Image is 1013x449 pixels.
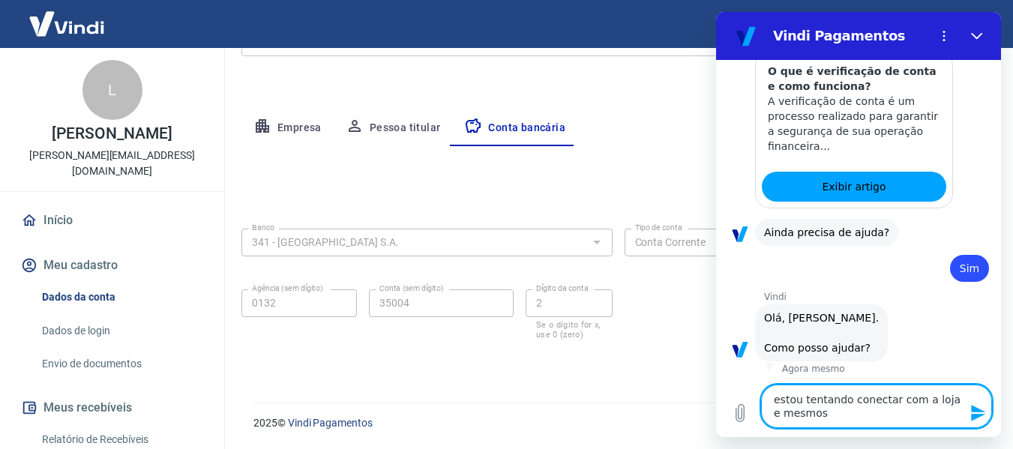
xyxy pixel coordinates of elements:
img: Vindi [18,1,115,46]
label: Conta (sem dígito) [379,283,444,294]
label: Tipo de conta [635,222,682,233]
label: Agência (sem dígito) [252,283,323,294]
p: [PERSON_NAME] [52,126,172,142]
label: Banco [252,222,274,233]
button: Meu cadastro [18,249,206,282]
a: Vindi Pagamentos [288,417,373,429]
button: Sair [941,10,995,38]
a: Início [18,204,206,237]
p: 2025 © [253,415,977,431]
p: Se o dígito for x, use 0 (zero) [536,320,602,340]
button: Empresa [241,110,334,146]
button: Pessoa titular [334,110,453,146]
label: Dígito da conta [536,283,589,294]
button: Meus recebíveis [18,391,206,424]
iframe: Janela de mensagens [716,12,1001,437]
a: Dados da conta [36,282,206,313]
div: L [82,60,142,120]
a: Envio de documentos [36,349,206,379]
button: Conta bancária [452,110,577,146]
p: [PERSON_NAME][EMAIL_ADDRESS][DOMAIN_NAME] [12,148,212,179]
a: Dados de login [36,316,206,346]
